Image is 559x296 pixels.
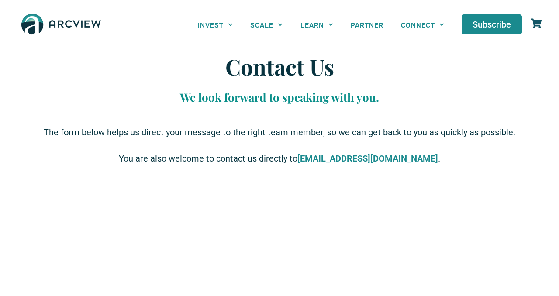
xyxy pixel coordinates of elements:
a: PARTNER [342,15,392,34]
a: CONNECT [392,15,453,34]
strong: [EMAIL_ADDRESS][DOMAIN_NAME] [297,153,438,164]
img: The Arcview Group [17,9,105,41]
a: [EMAIL_ADDRESS][DOMAIN_NAME] [297,153,438,165]
a: INVEST [189,15,242,34]
h1: Contact Us [44,54,515,80]
nav: Menu [189,15,453,34]
span: The form below helps us direct your message to the right team member, so we can get back to you a... [44,127,515,138]
a: LEARN [292,15,342,34]
p: We look forward to speaking with you. [44,89,515,106]
p: You are also welcome to contact us directly to . [44,152,515,165]
a: Subscribe [462,14,522,34]
a: SCALE [242,15,291,34]
span: Subscribe [473,20,511,29]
